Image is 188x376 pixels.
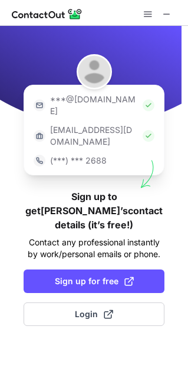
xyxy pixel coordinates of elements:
img: https://contactout.com/extension/app/static/media/login-work-icon.638a5007170bc45168077fde17b29a1... [34,130,45,142]
p: ***@[DOMAIN_NAME] [50,94,138,117]
button: Login [24,302,164,326]
h1: Sign up to get [PERSON_NAME]’s contact details (it’s free!) [24,189,164,232]
p: [EMAIL_ADDRESS][DOMAIN_NAME] [50,124,138,148]
img: Check Icon [143,99,154,111]
img: ContactOut v5.3.10 [12,7,83,21]
span: Login [75,308,113,320]
p: Contact any professional instantly by work/personal emails or phone. [24,237,164,260]
img: https://contactout.com/extension/app/static/media/login-phone-icon.bacfcb865e29de816d437549d7f4cb... [34,155,45,167]
img: https://contactout.com/extension/app/static/media/login-email-icon.f64bce713bb5cd1896fef81aa7b14a... [34,99,45,111]
img: Check Icon [143,130,154,142]
span: Sign up for free [55,275,134,287]
button: Sign up for free [24,269,164,293]
img: Julius Robert J. [77,54,112,89]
